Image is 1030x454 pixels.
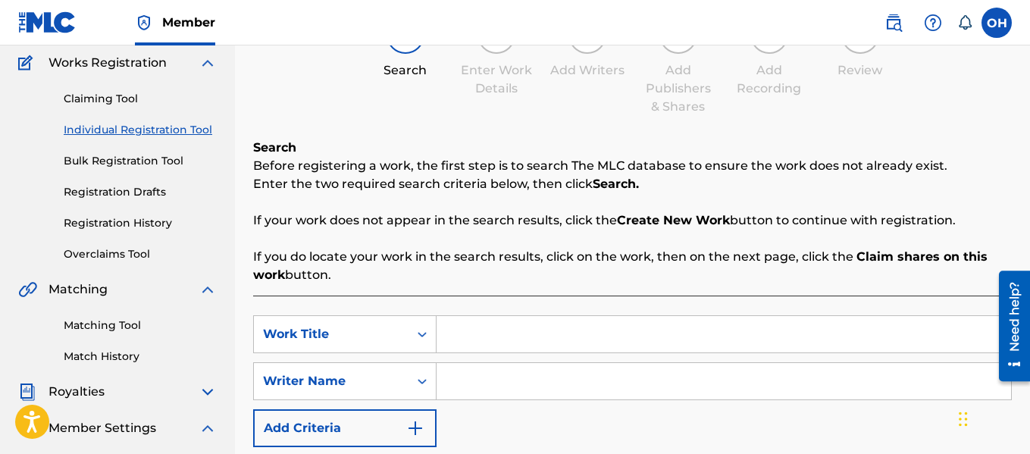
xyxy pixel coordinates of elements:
[263,372,399,390] div: Writer Name
[162,14,215,31] span: Member
[135,14,153,32] img: Top Rightsholder
[957,15,972,30] div: Notifications
[924,14,942,32] img: help
[49,54,167,72] span: Works Registration
[459,61,534,98] div: Enter Work Details
[199,383,217,401] img: expand
[64,91,217,107] a: Claiming Tool
[64,184,217,200] a: Registration Drafts
[49,383,105,401] span: Royalties
[64,318,217,333] a: Matching Tool
[199,54,217,72] img: expand
[253,175,1012,193] p: Enter the two required search criteria below, then click
[18,280,37,299] img: Matching
[263,325,399,343] div: Work Title
[918,8,948,38] div: Help
[18,11,77,33] img: MLC Logo
[253,248,1012,284] p: If you do locate your work in the search results, click on the work, then on the next page, click...
[617,213,730,227] strong: Create New Work
[368,61,443,80] div: Search
[199,280,217,299] img: expand
[253,140,296,155] b: Search
[822,61,898,80] div: Review
[64,349,217,365] a: Match History
[253,157,1012,175] p: Before registering a work, the first step is to search The MLC database to ensure the work does n...
[49,280,108,299] span: Matching
[253,409,437,447] button: Add Criteria
[640,61,716,116] div: Add Publishers & Shares
[406,419,424,437] img: 9d2ae6d4665cec9f34b9.svg
[731,61,807,98] div: Add Recording
[49,419,156,437] span: Member Settings
[64,153,217,169] a: Bulk Registration Tool
[18,383,36,401] img: Royalties
[954,381,1030,454] iframe: Chat Widget
[253,211,1012,230] p: If your work does not appear in the search results, click the button to continue with registration.
[64,246,217,262] a: Overclaims Tool
[884,14,903,32] img: search
[64,122,217,138] a: Individual Registration Tool
[959,396,968,442] div: Drag
[593,177,639,191] strong: Search.
[18,54,38,72] img: Works Registration
[64,215,217,231] a: Registration History
[988,265,1030,387] iframe: Resource Center
[549,61,625,80] div: Add Writers
[878,8,909,38] a: Public Search
[199,419,217,437] img: expand
[981,8,1012,38] div: User Menu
